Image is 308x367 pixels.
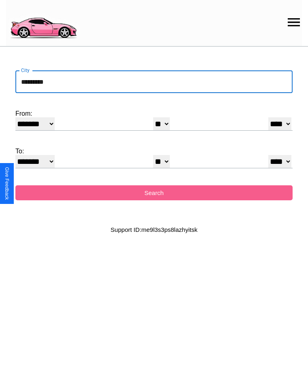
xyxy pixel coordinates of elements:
button: Search [15,185,293,200]
img: logo [6,4,80,40]
p: Support ID: me9l3s3ps8lazhyitsk [111,224,197,235]
label: From: [15,110,293,117]
div: Give Feedback [4,167,10,200]
label: City [21,67,30,74]
label: To: [15,148,293,155]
